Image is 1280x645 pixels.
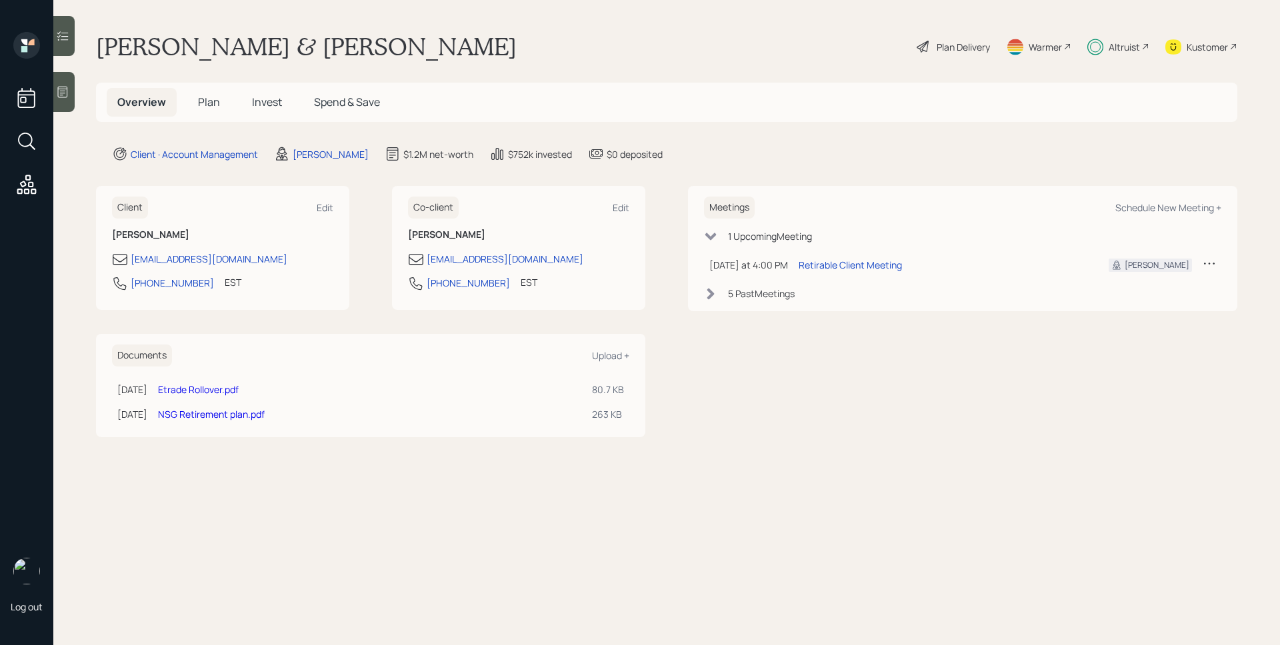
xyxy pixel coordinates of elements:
[117,407,147,421] div: [DATE]
[728,287,795,301] div: 5 Past Meeting s
[613,201,629,214] div: Edit
[1115,201,1221,214] div: Schedule New Meeting +
[592,382,624,396] div: 80.7 KB
[709,258,788,272] div: [DATE] at 4:00 PM
[96,32,517,61] h1: [PERSON_NAME] & [PERSON_NAME]
[112,197,148,219] h6: Client
[131,276,214,290] div: [PHONE_NUMBER]
[427,276,510,290] div: [PHONE_NUMBER]
[198,95,220,109] span: Plan
[508,147,572,161] div: $752k invested
[799,258,902,272] div: Retirable Client Meeting
[592,349,629,362] div: Upload +
[131,252,287,266] div: [EMAIL_ADDRESS][DOMAIN_NAME]
[158,408,265,420] a: NSG Retirement plan.pdf
[1109,40,1140,54] div: Altruist
[1187,40,1228,54] div: Kustomer
[314,95,380,109] span: Spend & Save
[117,95,166,109] span: Overview
[225,275,241,289] div: EST
[112,344,172,366] h6: Documents
[408,229,629,241] h6: [PERSON_NAME]
[117,382,147,396] div: [DATE]
[1125,259,1189,271] div: [PERSON_NAME]
[1029,40,1062,54] div: Warmer
[937,40,990,54] div: Plan Delivery
[408,197,459,219] h6: Co-client
[131,147,258,161] div: Client · Account Management
[427,252,583,266] div: [EMAIL_ADDRESS][DOMAIN_NAME]
[317,201,333,214] div: Edit
[704,197,755,219] h6: Meetings
[403,147,473,161] div: $1.2M net-worth
[293,147,369,161] div: [PERSON_NAME]
[158,383,239,396] a: Etrade Rollover.pdf
[521,275,537,289] div: EST
[252,95,282,109] span: Invest
[13,558,40,584] img: james-distasi-headshot.png
[607,147,663,161] div: $0 deposited
[11,600,43,613] div: Log out
[112,229,333,241] h6: [PERSON_NAME]
[592,407,624,421] div: 263 KB
[728,229,812,243] div: 1 Upcoming Meeting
